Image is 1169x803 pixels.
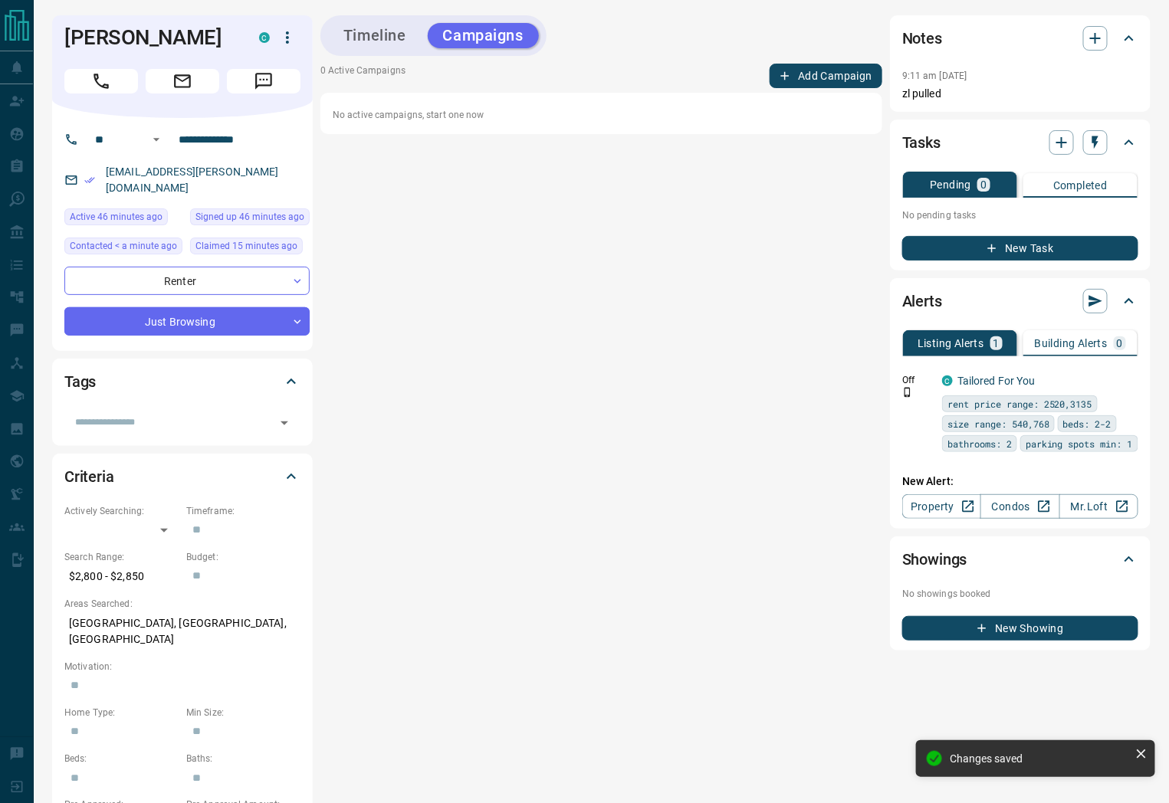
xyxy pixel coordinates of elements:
button: Open [274,412,295,434]
p: Listing Alerts [918,338,984,349]
a: Condos [980,494,1059,519]
p: Budget: [186,550,300,564]
a: Tailored For You [957,375,1036,387]
div: Renter [64,267,310,295]
h2: Tasks [902,130,941,155]
h2: Tags [64,369,96,394]
p: No active campaigns, start one now [333,108,870,122]
p: Actively Searching: [64,504,179,518]
h2: Showings [902,547,967,572]
button: Campaigns [428,23,539,48]
h2: Alerts [902,289,942,313]
div: condos.ca [942,375,953,386]
button: New Task [902,236,1138,261]
span: Signed up 46 minutes ago [195,209,304,225]
h1: [PERSON_NAME] [64,25,236,50]
span: Call [64,69,138,93]
svg: Email Verified [84,175,95,185]
div: Tue Sep 16 2025 [190,238,310,259]
p: Building Alerts [1035,338,1108,349]
svg: Push Notification Only [902,387,913,398]
p: 1 [993,338,1000,349]
div: Alerts [902,283,1138,320]
span: Claimed 15 minutes ago [195,238,297,254]
p: New Alert: [902,474,1138,490]
span: rent price range: 2520,3135 [947,396,1092,411]
div: Showings [902,541,1138,578]
p: Baths: [186,752,300,765]
button: New Showing [902,616,1138,641]
p: No pending tasks [902,204,1138,227]
span: Active 46 minutes ago [70,209,163,225]
p: 0 Active Campaigns [320,64,406,88]
button: Timeline [328,23,422,48]
a: Property [902,494,981,519]
div: Tags [64,363,300,400]
div: Tue Sep 16 2025 [64,208,182,230]
p: zl pulled [902,86,1138,102]
p: Pending [930,179,971,190]
span: Message [227,69,300,93]
p: Home Type: [64,706,179,719]
h2: Notes [902,26,942,51]
p: 0 [1117,338,1123,349]
div: condos.ca [259,32,270,43]
div: Just Browsing [64,307,310,336]
p: Areas Searched: [64,597,300,611]
p: No showings booked [902,587,1138,601]
p: Timeframe: [186,504,300,518]
p: Off [902,373,933,387]
div: Changes saved [950,752,1129,765]
button: Add Campaign [770,64,882,88]
span: parking spots min: 1 [1026,436,1133,451]
p: Min Size: [186,706,300,719]
div: Tue Sep 16 2025 [64,238,182,259]
span: Email [146,69,219,93]
span: beds: 2-2 [1063,416,1112,431]
div: Notes [902,20,1138,57]
p: [GEOGRAPHIC_DATA], [GEOGRAPHIC_DATA], [GEOGRAPHIC_DATA] [64,611,300,652]
div: Criteria [64,458,300,495]
p: Motivation: [64,660,300,674]
p: $2,800 - $2,850 [64,564,179,589]
p: Completed [1053,180,1108,191]
p: 9:11 am [DATE] [902,70,967,81]
div: Tue Sep 16 2025 [190,208,310,230]
span: Contacted < a minute ago [70,238,177,254]
p: Search Range: [64,550,179,564]
p: 0 [980,179,987,190]
span: size range: 540,768 [947,416,1049,431]
a: Mr.Loft [1059,494,1138,519]
h2: Criteria [64,464,114,489]
span: bathrooms: 2 [947,436,1012,451]
button: Open [147,130,166,149]
div: Tasks [902,124,1138,161]
p: Beds: [64,752,179,765]
a: [EMAIL_ADDRESS][PERSON_NAME][DOMAIN_NAME] [106,166,279,194]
